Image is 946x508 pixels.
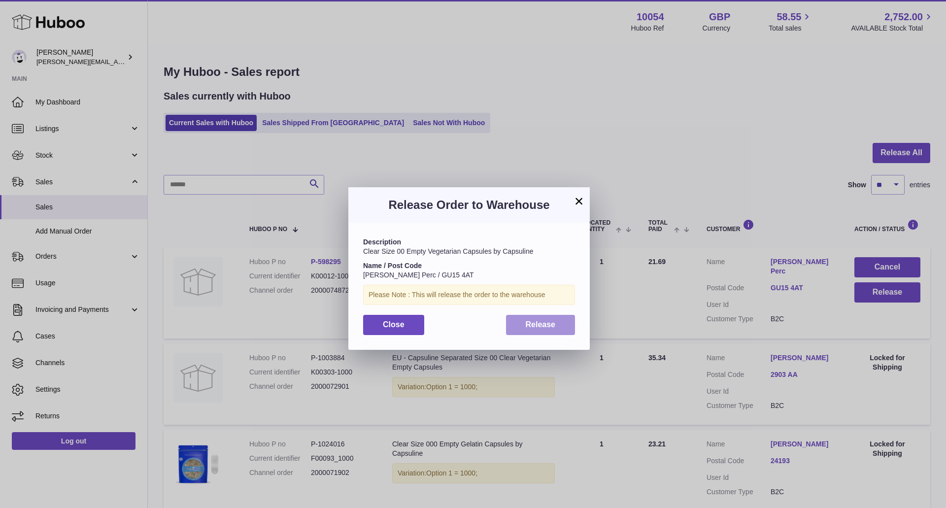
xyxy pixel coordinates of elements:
strong: Description [363,238,401,246]
span: Clear Size 00 Empty Vegetarian Capsules by Capsuline [363,247,534,255]
div: Please Note : This will release the order to the warehouse [363,285,575,305]
h3: Release Order to Warehouse [363,197,575,213]
strong: Name / Post Code [363,262,422,270]
span: Close [383,320,405,329]
button: × [573,195,585,207]
button: Close [363,315,424,335]
span: [PERSON_NAME] Perc / GU15 4AT [363,271,474,279]
button: Release [506,315,575,335]
span: Release [526,320,556,329]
